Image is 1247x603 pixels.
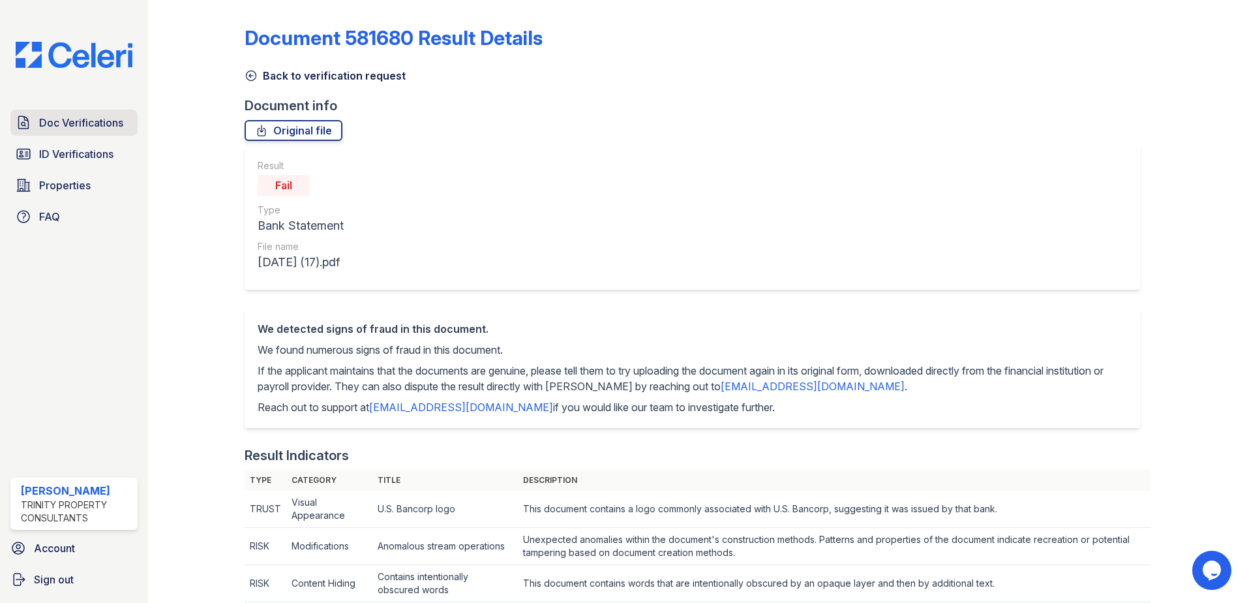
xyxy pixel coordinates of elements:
div: Result Indicators [245,446,349,465]
a: Back to verification request [245,68,406,84]
td: TRUST [245,491,286,528]
span: ID Verifications [39,146,113,162]
div: File name [258,240,344,253]
a: FAQ [10,204,138,230]
td: Unexpected anomalies within the document's construction methods. Patterns and properties of the d... [518,528,1151,565]
td: Content Hiding [286,565,372,602]
div: Bank Statement [258,217,344,235]
span: Properties [39,178,91,193]
td: This document contains a logo commonly associated with U.S. Bancorp, suggesting it was issued by ... [518,491,1151,528]
div: Result [258,159,344,172]
div: [DATE] (17).pdf [258,253,344,271]
td: RISK [245,565,286,602]
div: [PERSON_NAME] [21,483,132,499]
img: CE_Logo_Blue-a8612792a0a2168367f1c8372b55b34899dd931a85d93a1a3d3e32e68fde9ad4.png [5,42,143,68]
a: Sign out [5,566,143,593]
a: Document 581680 Result Details [245,26,543,50]
a: Account [5,535,143,561]
span: Doc Verifications [39,115,123,131]
a: Doc Verifications [10,110,138,136]
span: FAQ [39,209,60,224]
a: ID Verifications [10,141,138,167]
td: Modifications [286,528,372,565]
div: Trinity Property Consultants [21,499,132,525]
p: Reach out to support at if you would like our team to investigate further. [258,399,1127,415]
td: RISK [245,528,286,565]
td: Anomalous stream operations [372,528,518,565]
div: Document info [245,97,1150,115]
div: Type [258,204,344,217]
a: Properties [10,172,138,198]
td: U.S. Bancorp logo [372,491,518,528]
th: Category [286,470,372,491]
th: Type [245,470,286,491]
th: Description [518,470,1151,491]
div: Fail [258,175,310,196]
td: Visual Appearance [286,491,372,528]
span: Account [34,540,75,556]
span: . [905,380,907,393]
p: If the applicant maintains that the documents are genuine, please tell them to try uploading the ... [258,363,1127,394]
div: We detected signs of fraud in this document. [258,321,1127,337]
a: Original file [245,120,342,141]
td: Contains intentionally obscured words [372,565,518,602]
iframe: chat widget [1192,551,1234,590]
span: Sign out [34,572,74,587]
p: We found numerous signs of fraud in this document. [258,342,1127,358]
a: [EMAIL_ADDRESS][DOMAIN_NAME] [721,380,905,393]
th: Title [372,470,518,491]
td: This document contains words that are intentionally obscured by an opaque layer and then by addit... [518,565,1151,602]
a: [EMAIL_ADDRESS][DOMAIN_NAME] [369,401,553,414]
